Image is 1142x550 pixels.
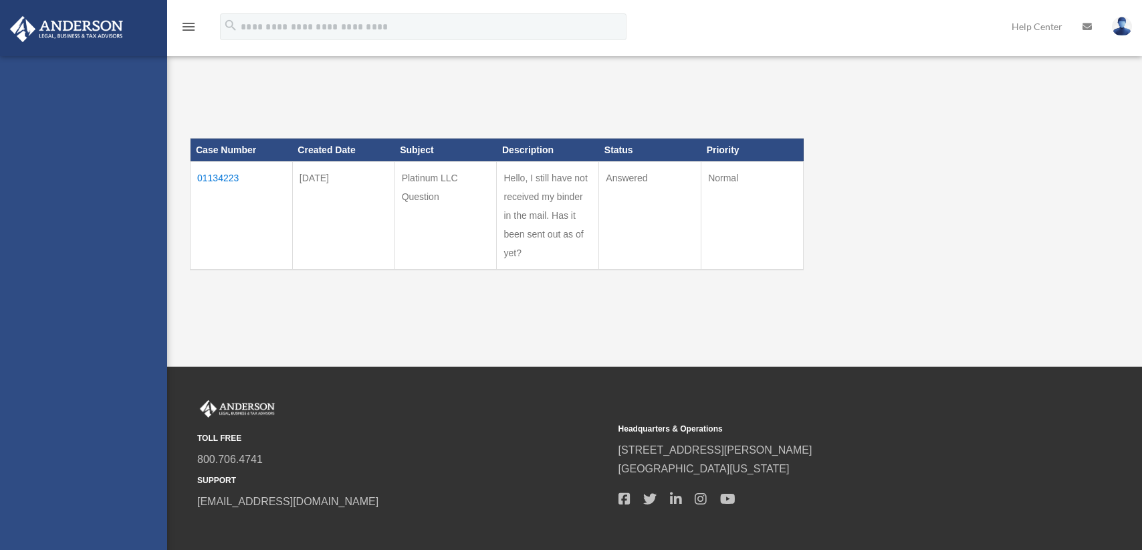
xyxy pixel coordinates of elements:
[197,400,277,418] img: Anderson Advisors Platinum Portal
[618,444,812,456] a: [STREET_ADDRESS][PERSON_NAME]
[197,474,609,488] small: SUPPORT
[191,161,293,270] td: 01134223
[292,139,394,161] th: Created Date
[599,161,701,270] td: Answered
[197,496,378,507] a: [EMAIL_ADDRESS][DOMAIN_NAME]
[197,432,609,446] small: TOLL FREE
[191,139,293,161] th: Case Number
[618,422,1030,436] small: Headquarters & Operations
[1112,17,1132,36] img: User Pic
[701,161,804,270] td: Normal
[618,463,790,474] a: [GEOGRAPHIC_DATA][US_STATE]
[497,161,599,270] td: Hello, I still have not received my binder in the mail. Has it been sent out as of yet?
[6,16,127,42] img: Anderson Advisors Platinum Portal
[497,139,599,161] th: Description
[181,19,197,35] i: menu
[394,161,497,270] td: Platinum LLC Question
[701,139,804,161] th: Priority
[292,161,394,270] td: [DATE]
[394,139,497,161] th: Subject
[599,139,701,161] th: Status
[181,23,197,35] a: menu
[223,18,238,33] i: search
[197,454,263,465] a: 800.706.4741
